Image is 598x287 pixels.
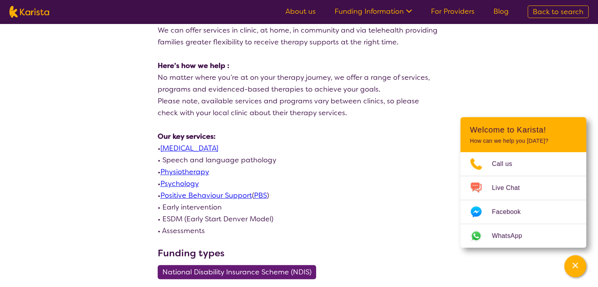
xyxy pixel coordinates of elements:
span: WhatsApp [492,230,532,242]
button: Channel Menu [564,255,586,277]
a: For Providers [431,7,475,16]
p: Please note, available services and programs vary between clinics, so please check with your loca... [158,95,441,119]
a: Blog [493,7,509,16]
a: Physiotherapy [160,167,209,177]
p: • [158,178,441,189]
a: National Disability Insurance Scheme (NDIS) [158,267,321,277]
span: National Disability Insurance Scheme (NDIS) [162,265,311,279]
a: [MEDICAL_DATA] [160,143,218,153]
h3: Funding types [158,246,441,260]
p: • ( ) [158,189,441,201]
p: • [158,142,441,154]
p: How can we help you [DATE]? [470,138,577,144]
p: No matter where you’re at on your therapy journey, we offer a range of services, programs and evi... [158,72,441,95]
h2: Welcome to Karista! [470,125,577,134]
p: • Early intervention [158,201,441,213]
span: Facebook [492,206,530,218]
a: Back to search [528,6,589,18]
strong: Our key services: [158,132,215,141]
a: About us [285,7,316,16]
span: Live Chat [492,182,529,194]
div: Channel Menu [460,117,586,248]
span: Back to search [533,7,583,17]
p: We can offer services in clinic, at home, in community and via telehealth providing families grea... [158,24,441,48]
p: • [158,166,441,178]
a: Funding Information [335,7,412,16]
p: • Speech and language pathology [158,154,441,166]
a: Positive Behaviour Support [160,191,252,200]
strong: Here’s how we help : [158,61,229,70]
p: • Assessments [158,225,441,237]
img: Karista logo [9,6,49,18]
ul: Choose channel [460,152,586,248]
span: Call us [492,158,522,170]
a: PBS [254,191,267,200]
a: Psychology [160,179,199,188]
p: • ESDM (Early Start Denver Model) [158,213,441,225]
a: Web link opens in a new tab. [460,224,586,248]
